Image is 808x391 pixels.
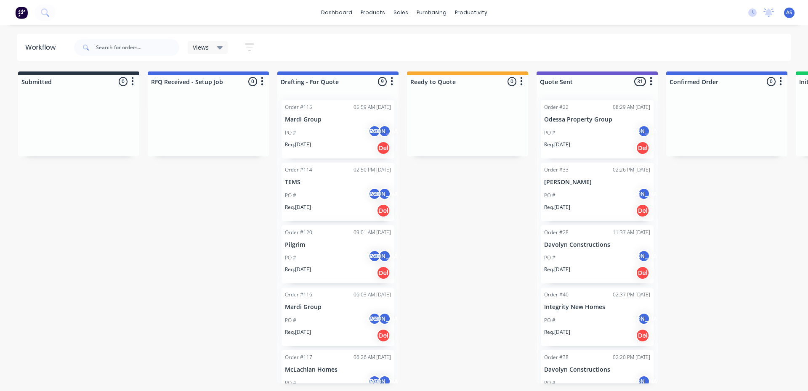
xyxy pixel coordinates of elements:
[377,204,390,217] div: Del
[368,250,381,262] div: AS
[317,6,356,19] a: dashboard
[412,6,451,19] div: purchasing
[378,375,391,388] div: [PERSON_NAME]
[353,229,391,236] div: 09:01 AM [DATE]
[544,141,570,148] p: Req. [DATE]
[638,250,650,262] div: [PERSON_NAME]
[377,266,390,280] div: Del
[285,266,311,273] p: Req. [DATE]
[541,288,654,346] div: Order #4002:37 PM [DATE]Integrity New HomesPO #[PERSON_NAME]Req.[DATE]Del
[544,304,650,311] p: Integrity New Homes
[544,116,650,123] p: Odessa Property Group
[544,103,569,111] div: Order #22
[544,179,650,186] p: [PERSON_NAME]
[544,291,569,299] div: Order #40
[285,179,391,186] p: TEMS
[544,166,569,174] div: Order #33
[613,103,650,111] div: 08:29 AM [DATE]
[377,329,390,342] div: Del
[544,203,570,211] p: Req. [DATE]
[368,125,381,137] div: AS
[541,225,654,284] div: Order #2811:37 AM [DATE]Davolyn ConstructionsPO #[PERSON_NAME]Req.[DATE]Del
[368,188,381,200] div: AS
[285,166,312,174] div: Order #114
[544,317,555,324] p: PO #
[613,291,650,299] div: 02:37 PM [DATE]
[544,354,569,361] div: Order #38
[544,254,555,262] p: PO #
[541,100,654,159] div: Order #2208:29 AM [DATE]Odessa Property GroupPO #[PERSON_NAME]Req.[DATE]Del
[544,241,650,248] p: Davolyn Constructions
[378,312,391,325] div: [PERSON_NAME]
[353,103,391,111] div: 05:59 AM [DATE]
[282,100,394,159] div: Order #11505:59 AM [DATE]Mardi GroupPO #AS[PERSON_NAME]Req.[DATE]Del
[285,129,296,137] p: PO #
[353,354,391,361] div: 06:26 AM [DATE]
[368,312,381,325] div: AS
[25,42,60,53] div: Workflow
[282,288,394,346] div: Order #11606:03 AM [DATE]Mardi GroupPO #AS[PERSON_NAME]Req.[DATE]Del
[378,125,391,137] div: [PERSON_NAME]
[544,192,555,199] p: PO #
[285,103,312,111] div: Order #115
[282,163,394,221] div: Order #11402:50 PM [DATE]TEMSPO #AS[PERSON_NAME]Req.[DATE]Del
[636,141,649,155] div: Del
[285,116,391,123] p: Mardi Group
[544,229,569,236] div: Order #28
[636,329,649,342] div: Del
[368,375,381,388] div: AS
[285,229,312,236] div: Order #120
[613,229,650,236] div: 11:37 AM [DATE]
[544,266,570,273] p: Req. [DATE]
[285,254,296,262] p: PO #
[638,188,650,200] div: [PERSON_NAME]
[353,166,391,174] div: 02:50 PM [DATE]
[544,379,555,387] p: PO #
[353,291,391,299] div: 06:03 AM [DATE]
[285,192,296,199] p: PO #
[636,266,649,280] div: Del
[541,163,654,221] div: Order #3302:26 PM [DATE][PERSON_NAME]PO #[PERSON_NAME]Req.[DATE]Del
[285,141,311,148] p: Req. [DATE]
[544,129,555,137] p: PO #
[285,203,311,211] p: Req. [DATE]
[15,6,28,19] img: Factory
[285,366,391,373] p: McLachlan Homes
[451,6,492,19] div: productivity
[544,366,650,373] p: Davolyn Constructions
[96,39,179,56] input: Search for orders...
[285,379,296,387] p: PO #
[285,354,312,361] div: Order #117
[378,250,391,262] div: [PERSON_NAME]
[613,166,650,174] div: 02:26 PM [DATE]
[356,6,389,19] div: products
[285,304,391,311] p: Mardi Group
[638,125,650,137] div: [PERSON_NAME]
[544,328,570,336] p: Req. [DATE]
[193,43,209,52] span: Views
[638,312,650,325] div: [PERSON_NAME]
[786,9,792,16] span: AS
[377,141,390,155] div: Del
[282,225,394,284] div: Order #12009:01 AM [DATE]PilgrimPO #AS[PERSON_NAME]Req.[DATE]Del
[389,6,412,19] div: sales
[285,241,391,248] p: Pilgrim
[285,328,311,336] p: Req. [DATE]
[285,291,312,299] div: Order #116
[638,375,650,388] div: [PERSON_NAME]
[378,188,391,200] div: [PERSON_NAME]
[636,204,649,217] div: Del
[613,354,650,361] div: 02:20 PM [DATE]
[285,317,296,324] p: PO #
